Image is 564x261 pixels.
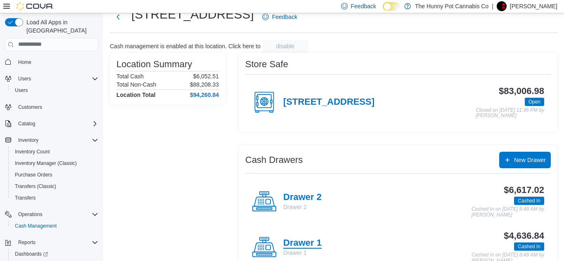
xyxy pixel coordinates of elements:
[262,40,308,53] button: disable
[245,59,288,69] h3: Store Safe
[15,74,34,84] button: Users
[12,249,98,259] span: Dashboards
[514,197,544,205] span: Cashed In
[510,1,557,11] p: [PERSON_NAME]
[12,221,98,231] span: Cash Management
[283,203,322,211] p: Drawer 2
[525,98,544,106] span: Open
[12,170,56,180] a: Purchase Orders
[18,239,36,246] span: Reports
[23,18,98,35] span: Load All Apps in [GEOGRAPHIC_DATA]
[15,119,38,129] button: Catalog
[12,85,31,95] a: Users
[18,137,38,143] span: Inventory
[8,181,102,192] button: Transfers (Classic)
[472,207,544,218] p: Cashed In on [DATE] 8:48 AM by [PERSON_NAME]
[12,85,98,95] span: Users
[116,81,156,88] h6: Total Non-Cash
[383,2,400,11] input: Dark Mode
[15,87,28,94] span: Users
[12,193,39,203] a: Transfers
[8,220,102,232] button: Cash Management
[499,86,544,96] h3: $83,006.98
[283,192,322,203] h4: Drawer 2
[190,92,219,98] h4: $94,260.84
[18,75,31,82] span: Users
[131,6,254,23] h1: [STREET_ADDRESS]
[15,237,98,247] span: Reports
[12,181,98,191] span: Transfers (Classic)
[2,134,102,146] button: Inventory
[504,231,544,241] h3: $4,636.84
[8,85,102,96] button: Users
[514,156,546,164] span: New Drawer
[116,59,192,69] h3: Location Summary
[193,73,219,80] p: $6,052.51
[15,102,45,112] a: Customers
[497,1,507,11] div: Abirami Asohan
[12,193,98,203] span: Transfers
[2,73,102,85] button: Users
[12,147,98,157] span: Inventory Count
[15,74,98,84] span: Users
[15,57,35,67] a: Home
[276,42,294,50] span: disable
[190,81,219,88] p: $88,208.33
[15,209,46,219] button: Operations
[110,43,261,49] p: Cash management is enabled at this location. Click here to
[15,183,56,190] span: Transfers (Classic)
[283,238,322,249] h4: Drawer 1
[259,9,301,25] a: Feedback
[2,118,102,129] button: Catalog
[2,237,102,248] button: Reports
[528,98,540,106] span: Open
[283,249,322,257] p: Drawer 1
[245,155,303,165] h3: Cash Drawers
[18,104,42,111] span: Customers
[15,135,98,145] span: Inventory
[492,1,493,11] p: |
[12,249,51,259] a: Dashboards
[2,209,102,220] button: Operations
[504,185,544,195] h3: $6,617.02
[283,97,374,108] h4: [STREET_ADDRESS]
[15,57,98,67] span: Home
[8,158,102,169] button: Inventory Manager (Classic)
[15,148,50,155] span: Inventory Count
[2,56,102,68] button: Home
[15,172,52,178] span: Purchase Orders
[15,119,98,129] span: Catalog
[110,9,126,25] button: Next
[15,209,98,219] span: Operations
[415,1,488,11] p: The Hunny Pot Cannabis Co
[12,170,98,180] span: Purchase Orders
[116,73,144,80] h6: Total Cash
[12,221,60,231] a: Cash Management
[8,146,102,158] button: Inventory Count
[15,102,98,112] span: Customers
[8,192,102,204] button: Transfers
[12,147,53,157] a: Inventory Count
[351,2,376,10] span: Feedback
[12,158,80,168] a: Inventory Manager (Classic)
[15,223,57,229] span: Cash Management
[15,237,39,247] button: Reports
[15,195,36,201] span: Transfers
[2,101,102,113] button: Customers
[8,169,102,181] button: Purchase Orders
[518,197,540,205] span: Cashed In
[116,92,156,98] h4: Location Total
[514,242,544,251] span: Cashed In
[15,135,42,145] button: Inventory
[15,251,48,257] span: Dashboards
[18,211,43,218] span: Operations
[272,13,297,21] span: Feedback
[12,181,59,191] a: Transfers (Classic)
[518,243,540,250] span: Cashed In
[18,120,35,127] span: Catalog
[18,59,31,66] span: Home
[8,248,102,260] a: Dashboards
[476,108,544,119] p: Closed on [DATE] 11:36 PM by [PERSON_NAME]
[17,2,54,10] img: Cova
